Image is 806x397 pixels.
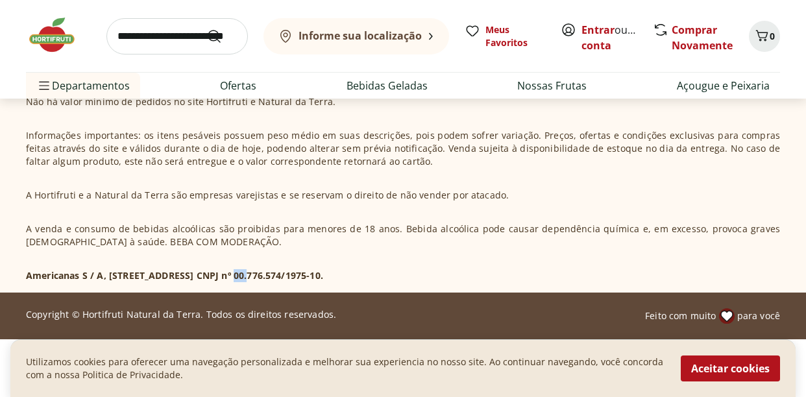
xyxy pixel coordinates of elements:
p: A Hortifruti e a Natural da Terra são empresas varejistas e se reservam o direito de não vender p... [26,189,509,202]
p: A venda e consumo de bebidas alcoólicas são proibidas para menores de 18 anos. Bebida alcoólica p... [26,223,780,248]
span: Departamentos [36,70,130,101]
p: Não há valor mínimo de pedidos no site Hortifruti e Natural da Terra. [26,95,336,108]
button: Informe sua localização [263,18,449,54]
b: Informe sua localização [299,29,422,43]
a: Açougue e Peixaria [677,78,770,93]
p: Copyright © Hortifruti Natural da Terra. Todos os direitos reservados. [26,308,336,321]
img: Hortifruti [26,16,91,54]
span: 0 [770,30,775,42]
p: Informações importantes: os itens pesáveis possuem peso médio em suas descrições, pois podem sofr... [26,129,780,168]
a: Entrar [581,23,615,37]
span: para você [737,309,780,322]
a: Bebidas Geladas [347,78,428,93]
button: Aceitar cookies [681,355,780,381]
button: Menu [36,70,52,101]
span: Meus Favoritos [485,23,545,49]
span: Feito com muito [645,309,716,322]
button: Carrinho [749,21,780,52]
p: Americanas S / A, [STREET_ADDRESS] CNPJ nº 00.776.574/1975-10. [26,269,323,282]
a: Nossas Frutas [517,78,587,93]
a: Comprar Novamente [672,23,733,53]
button: Submit Search [206,29,238,44]
p: Utilizamos cookies para oferecer uma navegação personalizada e melhorar sua experiencia no nosso ... [26,355,665,381]
a: Ofertas [220,78,256,93]
a: Criar conta [581,23,653,53]
input: search [106,18,248,54]
a: Meus Favoritos [465,23,545,49]
span: ou [581,22,639,53]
